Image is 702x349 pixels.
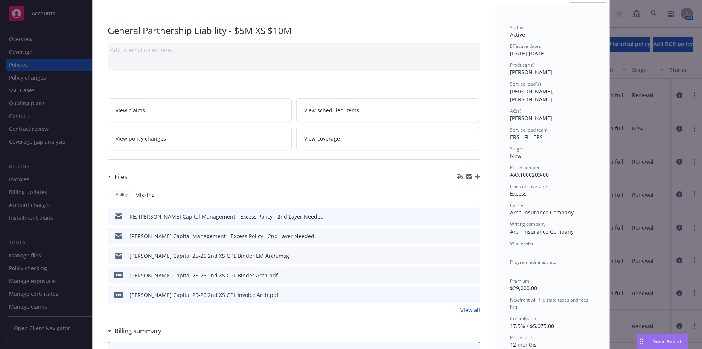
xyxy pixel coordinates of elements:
a: View coverage [296,127,480,150]
div: [DATE] - [DATE] [510,43,594,57]
span: Service lead team [510,127,548,133]
button: preview file [470,213,477,220]
span: Stage [510,145,522,152]
div: Billing summary [108,326,161,336]
span: Arch Insurance Company [510,228,574,235]
span: Carrier [510,202,525,208]
span: Service lead(s) [510,81,541,87]
span: - [510,266,512,273]
span: [PERSON_NAME], [PERSON_NAME] [510,88,555,103]
span: AAX1000203-00 [510,171,549,178]
span: pdf [114,272,123,278]
span: 17.5% / $5,075.00 [510,322,554,329]
button: preview file [470,271,477,279]
button: Nova Assist [637,334,688,349]
span: Missing [135,191,155,199]
span: $29,000.00 [510,285,537,292]
span: Active [510,31,525,38]
a: View policy changes [108,127,292,150]
div: General Partnership Liability - $5M XS $10M [108,24,480,37]
span: Nova Assist [652,338,682,344]
span: - [510,247,512,254]
button: preview file [470,291,477,299]
span: 12 months [510,341,537,348]
span: View policy changes [116,135,166,142]
span: Producer(s) [510,62,534,68]
span: Policy [114,191,129,198]
span: Policy number [510,164,540,171]
button: download file [458,252,464,260]
button: download file [458,232,464,240]
span: Status [510,24,523,31]
span: New [510,152,521,159]
span: View coverage [304,135,340,142]
span: Wholesaler [510,240,534,246]
span: View scheduled items [304,106,359,114]
button: preview file [470,232,477,240]
div: [PERSON_NAME] Capital 25-26 2nd XS GPL Binder Arch.pdf [129,271,278,279]
div: RE: [PERSON_NAME] Capital Management - Excess Policy - 2nd Layer Needed [129,213,324,220]
span: Program administrator [510,259,558,265]
span: Writing company [510,221,545,227]
h3: Billing summary [114,326,161,336]
div: [PERSON_NAME] Capital 25-26 2nd XS GPL Invoice Arch.pdf [129,291,279,299]
span: Premium [510,278,529,284]
span: Arch Insurance Company [510,209,574,216]
button: preview file [470,252,477,260]
div: Files [108,172,128,182]
span: Policy term [510,334,533,341]
div: [PERSON_NAME] Capital Management - Excess Policy - 2nd Layer Needed [129,232,314,240]
div: Excess [510,190,594,197]
h3: Files [114,172,128,182]
span: Newfront will file state taxes and fees [510,297,588,303]
span: [PERSON_NAME] [510,115,552,122]
a: View claims [108,98,292,122]
span: View claims [116,106,145,114]
span: pdf [114,292,123,297]
span: AC(s) [510,108,521,114]
div: Add internal notes here... [111,46,477,54]
span: ERS - FI - ERS [510,133,543,141]
button: download file [458,213,464,220]
span: Commission [510,315,536,322]
button: download file [458,291,464,299]
span: [PERSON_NAME] [510,69,552,76]
span: No [510,303,517,311]
a: View all [460,306,480,314]
span: Effective dates [510,43,541,49]
a: View scheduled items [296,98,480,122]
span: Lines of coverage [510,183,547,190]
button: download file [458,271,464,279]
div: Drag to move [637,334,646,349]
div: [PERSON_NAME] Capital 25-26 2nd XS GPL Binder EM Arch.msg [129,252,289,260]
